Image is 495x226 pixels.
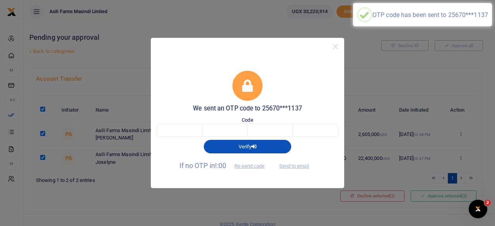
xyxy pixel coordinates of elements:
[372,11,488,19] div: OTP code has been sent to 25670***1137
[469,200,487,218] iframe: Intercom live chat
[215,161,226,170] span: !:00
[204,140,291,153] button: Verify
[330,41,341,52] button: Close
[485,200,491,206] span: 2
[242,116,253,124] label: Code
[157,105,338,112] h5: We sent an OTP code to 25670***1137
[179,161,271,170] span: If no OTP in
